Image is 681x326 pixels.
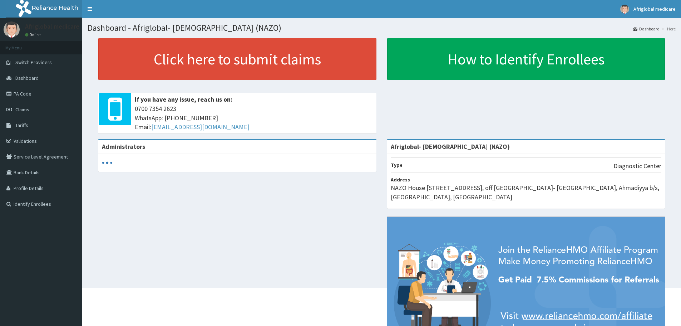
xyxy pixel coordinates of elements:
[633,26,660,32] a: Dashboard
[88,23,676,33] h1: Dashboard - Afriglobal- [DEMOGRAPHIC_DATA] (NAZO)
[15,59,52,65] span: Switch Providers
[98,38,376,80] a: Click here to submit claims
[25,23,79,30] p: Afriglobal medicare
[391,176,410,183] b: Address
[15,75,39,81] span: Dashboard
[620,5,629,14] img: User Image
[391,162,403,168] b: Type
[391,183,662,201] p: NAZO House [STREET_ADDRESS], off [GEOGRAPHIC_DATA]- [GEOGRAPHIC_DATA], Ahmadiyya b/s, [GEOGRAPHIC...
[135,95,232,103] b: If you have any issue, reach us on:
[391,142,510,151] strong: Afriglobal- [DEMOGRAPHIC_DATA] (NAZO)
[25,32,42,37] a: Online
[102,157,113,168] svg: audio-loading
[15,106,29,113] span: Claims
[4,21,20,38] img: User Image
[633,6,676,12] span: Afriglobal medicare
[151,123,250,131] a: [EMAIL_ADDRESS][DOMAIN_NAME]
[15,122,28,128] span: Tariffs
[613,161,661,171] p: Diagnostic Center
[660,26,676,32] li: Here
[387,38,665,80] a: How to Identify Enrollees
[102,142,145,151] b: Administrators
[135,104,373,132] span: 0700 7354 2623 WhatsApp: [PHONE_NUMBER] Email:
